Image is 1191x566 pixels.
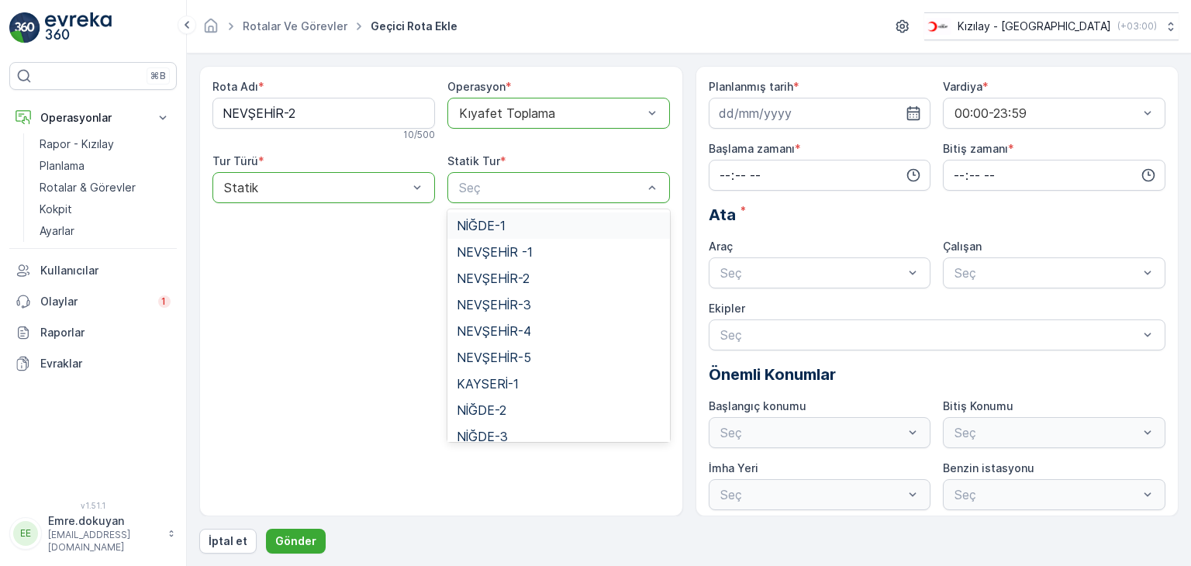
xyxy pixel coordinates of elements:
[447,80,506,93] label: Operasyon
[9,317,177,348] a: Raporlar
[9,286,177,317] a: Olaylar1
[943,142,1008,155] label: Bitiş zamanı
[40,223,74,239] p: Ayarlar
[40,356,171,371] p: Evraklar
[212,154,258,167] label: Tur Türü
[720,264,904,282] p: Seç
[9,513,177,554] button: EEEmre.dokuyan[EMAIL_ADDRESS][DOMAIN_NAME]
[403,129,435,141] p: 10 / 500
[459,178,643,197] p: Seç
[33,133,177,155] a: Rapor - Kızılay
[33,155,177,177] a: Planlama
[709,203,736,226] span: Ata
[457,324,531,338] span: NEVŞEHİR-4
[202,23,219,36] a: Ana Sayfa
[40,136,114,152] p: Rapor - Kızılay
[9,348,177,379] a: Evraklar
[720,326,1139,344] p: Seç
[1117,20,1157,33] p: ( +03:00 )
[243,19,347,33] a: Rotalar ve Görevler
[40,180,136,195] p: Rotalar & Görevler
[9,255,177,286] a: Kullanıcılar
[9,102,177,133] button: Operasyonlar
[48,529,160,554] p: [EMAIL_ADDRESS][DOMAIN_NAME]
[457,403,506,417] span: NİĞDE-2
[457,271,530,285] span: NEVŞEHİR-2
[48,513,160,529] p: Emre.dokuyan
[943,80,982,93] label: Vardiya
[33,177,177,198] a: Rotalar & Görevler
[13,521,38,546] div: EE
[457,430,508,443] span: NİĞDE-3
[275,533,316,549] p: Gönder
[45,12,112,43] img: logo_light-DOdMpM7g.png
[266,529,326,554] button: Gönder
[924,18,951,35] img: k%C4%B1z%C4%B1lay_D5CCths_t1JZB0k.png
[709,142,795,155] label: Başlama zamanı
[709,461,758,475] label: İmha Yeri
[709,80,793,93] label: Planlanmış tarih
[40,202,72,217] p: Kokpit
[943,461,1034,475] label: Benzin istasyonu
[943,399,1013,412] label: Bitiş Konumu
[161,295,167,308] p: 1
[943,240,982,253] label: Çalışan
[457,377,519,391] span: KAYSERİ-1
[709,98,931,129] input: dd/mm/yyyy
[457,245,533,259] span: NEVŞEHİR -1
[40,158,85,174] p: Planlama
[457,298,531,312] span: NEVŞEHİR-3
[457,219,506,233] span: NİĞDE-1
[709,399,806,412] label: Başlangıç konumu
[955,264,1138,282] p: Seç
[199,529,257,554] button: İptal et
[212,80,258,93] label: Rota Adı
[447,154,500,167] label: Statik Tur
[40,294,149,309] p: Olaylar
[924,12,1179,40] button: Kızılay - [GEOGRAPHIC_DATA](+03:00)
[33,220,177,242] a: Ayarlar
[209,533,247,549] p: İptal et
[40,263,171,278] p: Kullanıcılar
[709,302,745,315] label: Ekipler
[368,19,461,34] span: Geçici Rota Ekle
[958,19,1111,34] p: Kızılay - [GEOGRAPHIC_DATA]
[9,12,40,43] img: logo
[709,363,1166,386] p: Önemli Konumlar
[709,240,733,253] label: Araç
[9,501,177,510] span: v 1.51.1
[40,110,146,126] p: Operasyonlar
[150,70,166,82] p: ⌘B
[33,198,177,220] a: Kokpit
[457,350,531,364] span: NEVŞEHİR-5
[40,325,171,340] p: Raporlar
